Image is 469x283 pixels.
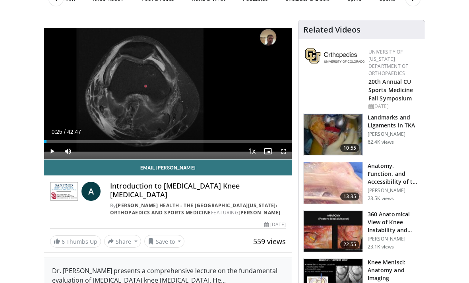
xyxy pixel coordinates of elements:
div: Progress Bar [44,140,292,143]
p: 23.1K views [368,244,394,250]
img: 355603a8-37da-49b6-856f-e00d7e9307d3.png.150x105_q85_autocrop_double_scale_upscale_version-0.2.png [305,48,364,64]
a: A [81,182,101,201]
div: [DATE] [264,221,286,228]
div: [DATE] [368,103,419,110]
p: [PERSON_NAME] [368,131,420,137]
button: Play [44,143,60,159]
a: Email [PERSON_NAME] [44,160,292,175]
video-js: Video Player [44,20,292,159]
span: 42:47 [67,129,81,135]
div: By FEATURING [110,202,286,216]
img: Sanford Health - The University of South Dakota School of Medicine: Orthopaedics and Sports Medicine [50,182,78,201]
img: 38616_0000_3.png.150x105_q85_crop-smart_upscale.jpg [304,162,362,204]
button: Share [104,235,141,248]
h3: Knee Menisci: Anatomy and Imaging [368,258,420,282]
h3: Anatomy, Function, and Accessibility of the Iliotibial Band in TKA [368,162,420,186]
span: 22:55 [340,241,359,248]
span: 13:35 [340,193,359,200]
span: 6 [62,238,65,245]
a: 22:55 360 Anatomical View of Knee Instability and Examination [PERSON_NAME] 23.1K views [303,210,420,252]
a: University of [US_STATE] Department of Orthopaedics [368,48,408,77]
span: / [64,129,66,135]
button: Playback Rate [244,143,260,159]
span: 10:55 [340,144,359,152]
button: Fullscreen [276,143,292,159]
p: 62.4K views [368,139,394,145]
img: 88434a0e-b753-4bdd-ac08-0695542386d5.150x105_q85_crop-smart_upscale.jpg [304,114,362,155]
a: 13:35 Anatomy, Function, and Accessibility of the Iliotibial Band in TKA [PERSON_NAME] 23.5K views [303,162,420,204]
img: 533d6d4f-9d9f-40bd-bb73-b810ec663725.150x105_q85_crop-smart_upscale.jpg [304,211,362,252]
button: Save to [144,235,185,248]
a: 10:55 Landmarks and Ligaments in TKA [PERSON_NAME] 62.4K views [303,114,420,156]
h4: Introduction to [MEDICAL_DATA] Knee [MEDICAL_DATA] [110,182,286,199]
a: 6 Thumbs Up [50,235,101,248]
p: [PERSON_NAME] [368,187,420,194]
span: 559 views [253,237,286,246]
p: [PERSON_NAME] [368,236,420,242]
p: 23.5K views [368,195,394,202]
button: Mute [60,143,76,159]
a: 20th Annual CU Sports Medicine Fall Symposium [368,78,413,102]
a: [PERSON_NAME] [238,209,281,216]
span: 0:25 [51,129,62,135]
a: [PERSON_NAME] Health - The [GEOGRAPHIC_DATA][US_STATE]: Orthopaedics and Sports Medicine [110,202,277,216]
button: Enable picture-in-picture mode [260,143,276,159]
h3: Landmarks and Ligaments in TKA [368,114,420,129]
h3: 360 Anatomical View of Knee Instability and Examination [368,210,420,234]
h4: Related Videos [303,25,360,35]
